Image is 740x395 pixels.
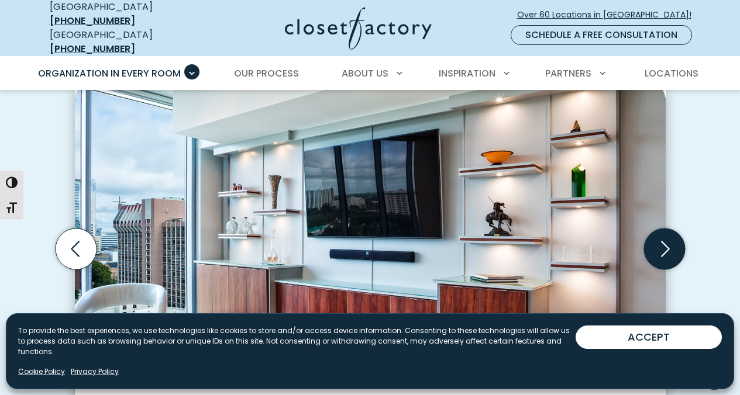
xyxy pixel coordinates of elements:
[50,14,135,27] a: [PHONE_NUMBER]
[342,67,388,80] span: About Us
[639,224,690,274] button: Next slide
[517,5,701,25] a: Over 60 Locations in [GEOGRAPHIC_DATA]!
[511,25,692,45] a: Schedule a Free Consultation
[285,7,432,50] img: Closet Factory Logo
[18,325,576,357] p: To provide the best experiences, we use technologies like cookies to store and/or access device i...
[50,42,135,56] a: [PHONE_NUMBER]
[576,325,722,349] button: ACCEPT
[38,67,181,80] span: Organization in Every Room
[545,67,591,80] span: Partners
[50,28,193,56] div: [GEOGRAPHIC_DATA]
[18,366,65,377] a: Cookie Policy
[71,366,119,377] a: Privacy Policy
[439,67,495,80] span: Inspiration
[30,57,711,90] nav: Primary Menu
[234,67,299,80] span: Our Process
[517,9,701,21] span: Over 60 Locations in [GEOGRAPHIC_DATA]!
[645,67,698,80] span: Locations
[51,224,101,274] button: Previous slide
[75,78,666,386] img: Sleek entertainment center with floating shelves with underlighting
